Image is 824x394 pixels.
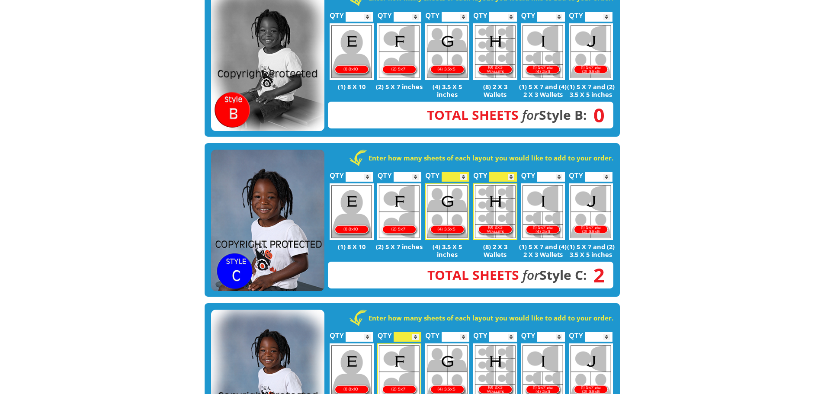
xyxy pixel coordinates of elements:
img: H [473,23,517,80]
p: (8) 2 X 3 Wallets [471,83,519,98]
img: F [377,23,421,80]
span: 0 [587,110,605,120]
p: (1) 8 X 10 [328,243,376,250]
img: F [377,183,421,240]
label: QTY [330,323,344,344]
img: I [521,183,565,240]
label: QTY [521,3,535,24]
p: (2) 5 X 7 inches [375,243,423,250]
label: QTY [569,3,583,24]
img: STYLE C [211,150,324,291]
em: for [523,266,539,284]
label: QTY [330,3,344,24]
p: (4) 3.5 X 5 inches [423,83,471,98]
label: QTY [426,323,440,344]
label: QTY [473,163,487,184]
img: E [330,183,374,240]
span: 2 [587,270,605,280]
span: Total Sheets [427,106,519,124]
p: (1) 5 X 7 and (2) 3.5 X 5 inches [567,243,615,258]
p: (1) 5 X 7 and (2) 3.5 X 5 inches [567,83,615,98]
label: QTY [569,163,583,184]
img: J [569,183,613,240]
label: QTY [378,163,392,184]
label: QTY [330,163,344,184]
label: QTY [426,3,440,24]
strong: Enter how many sheets of each layout you would like to add to your order. [369,314,613,322]
p: (8) 2 X 3 Wallets [471,243,519,258]
label: QTY [426,163,440,184]
img: G [425,183,469,240]
img: E [330,23,374,80]
p: (1) 8 X 10 [328,83,376,90]
p: (2) 5 X 7 inches [375,83,423,90]
p: (1) 5 X 7 and (4) 2 X 3 Wallets [519,83,567,98]
strong: Style B: [427,106,587,124]
label: QTY [569,323,583,344]
img: J [569,23,613,80]
em: for [522,106,539,124]
strong: Enter how many sheets of each layout you would like to add to your order. [369,154,613,162]
label: QTY [473,323,487,344]
strong: Style C: [427,266,587,284]
label: QTY [378,323,392,344]
img: G [425,23,469,80]
label: QTY [521,163,535,184]
p: (4) 3.5 X 5 inches [423,243,471,258]
label: QTY [473,3,487,24]
img: I [521,23,565,80]
label: QTY [378,3,392,24]
p: (1) 5 X 7 and (4) 2 X 3 Wallets [519,243,567,258]
span: Total Sheets [427,266,519,284]
label: QTY [521,323,535,344]
img: H [473,183,517,240]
